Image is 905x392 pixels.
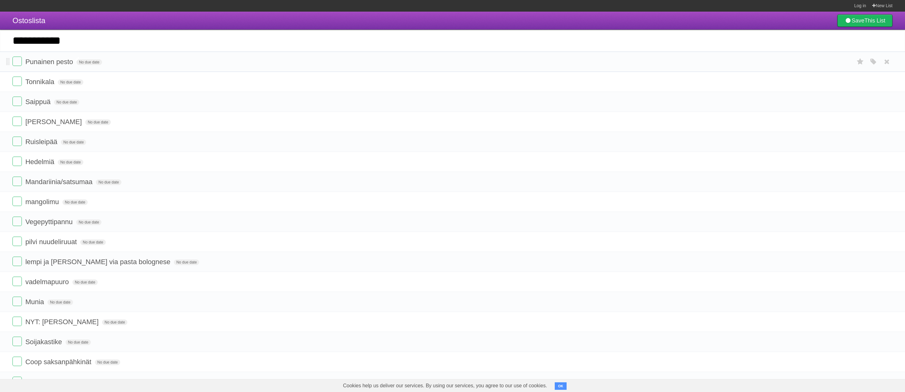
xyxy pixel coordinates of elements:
label: Done [12,137,22,146]
label: Done [12,337,22,346]
label: Done [12,317,22,326]
label: Done [12,217,22,226]
label: Done [12,177,22,186]
span: [PERSON_NAME] [25,118,83,126]
label: Star task [854,57,866,67]
label: Done [12,197,22,206]
span: No due date [58,159,83,165]
span: No due date [95,359,120,365]
span: No due date [96,179,121,185]
span: No due date [62,199,88,205]
span: Tonnikala [25,78,56,86]
span: LA: Valmisruuat [25,378,75,386]
button: OK [555,382,567,390]
span: No due date [174,259,199,265]
span: NYT: [PERSON_NAME] [25,318,100,326]
span: No due date [85,119,111,125]
span: Vegepyttipannu [25,218,74,226]
span: pilvi nuudeliruuat [25,238,78,246]
span: No due date [102,319,127,325]
span: Coop saksanpähkinät [25,358,93,366]
b: This List [864,18,885,24]
span: Soijakastike [25,338,63,346]
span: No due date [54,99,79,105]
label: Done [12,377,22,386]
span: Punainen pesto [25,58,75,66]
span: No due date [66,339,91,345]
span: No due date [61,139,86,145]
label: Done [12,77,22,86]
span: Hedelmiä [25,158,56,166]
label: Done [12,157,22,166]
span: No due date [80,239,106,245]
span: Saippuä [25,98,52,106]
label: Done [12,97,22,106]
label: Done [12,237,22,246]
label: Done [12,117,22,126]
span: No due date [58,79,83,85]
a: SaveThis List [837,14,893,27]
label: Done [12,357,22,366]
span: lempi ja [PERSON_NAME] via pasta bolognese [25,258,172,266]
label: Done [12,277,22,286]
label: Done [12,297,22,306]
label: Done [12,257,22,266]
span: Cookies help us deliver our services. By using our services, you agree to our use of cookies. [337,379,553,392]
span: Mandariinia/satsumaa [25,178,94,186]
span: No due date [76,219,101,225]
span: vadelmapuuro [25,278,70,286]
span: Munia [25,298,46,306]
label: Done [12,57,22,66]
span: No due date [47,299,73,305]
span: No due date [76,59,102,65]
span: Ruisleipää [25,138,59,146]
span: mangolimu [25,198,61,206]
span: No due date [72,279,98,285]
span: Ostoslista [12,16,45,25]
